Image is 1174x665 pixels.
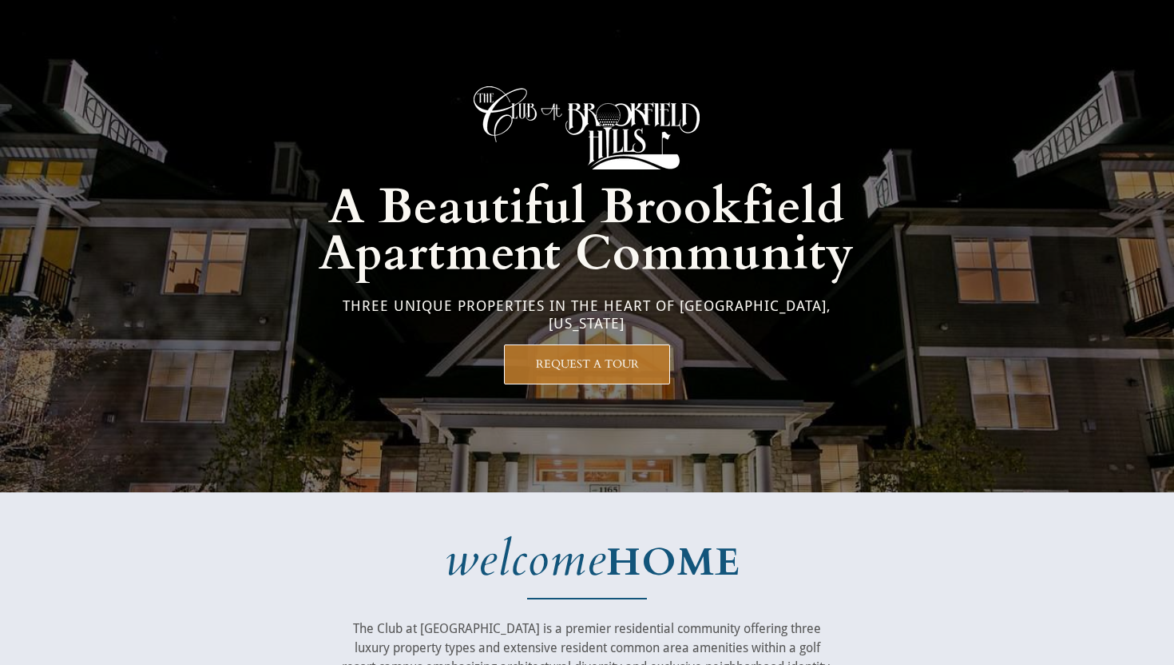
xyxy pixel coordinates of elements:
[445,528,606,592] em: welcome
[328,175,845,240] span: A Beautiful Brookfield
[504,344,670,384] a: REQUEST A TOUR
[606,536,740,588] strong: HOME
[343,297,831,332] span: THREE UNIQUE PROPERTIES IN THE HEART OF [GEOGRAPHIC_DATA], [US_STATE]
[319,221,855,286] span: Apartment Community
[505,357,669,371] span: REQUEST A TOUR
